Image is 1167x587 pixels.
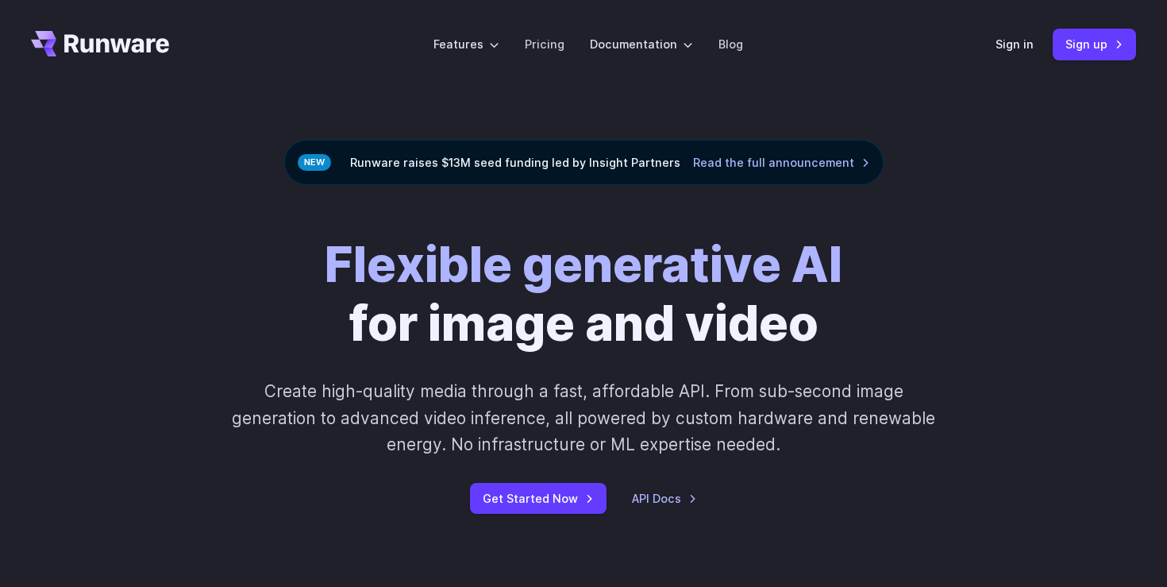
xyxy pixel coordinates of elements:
a: Sign up [1053,29,1136,60]
a: Read the full announcement [693,153,870,172]
a: Go to / [31,31,169,56]
div: Runware raises $13M seed funding led by Insight Partners [284,140,884,185]
strong: Flexible generative AI [325,235,842,294]
a: Get Started Now [470,483,607,514]
a: Blog [718,35,743,53]
p: Create high-quality media through a fast, affordable API. From sub-second image generation to adv... [230,378,938,458]
h1: for image and video [325,236,842,353]
label: Features [433,35,499,53]
label: Documentation [590,35,693,53]
a: API Docs [632,489,697,508]
a: Pricing [525,35,564,53]
a: Sign in [996,35,1034,53]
